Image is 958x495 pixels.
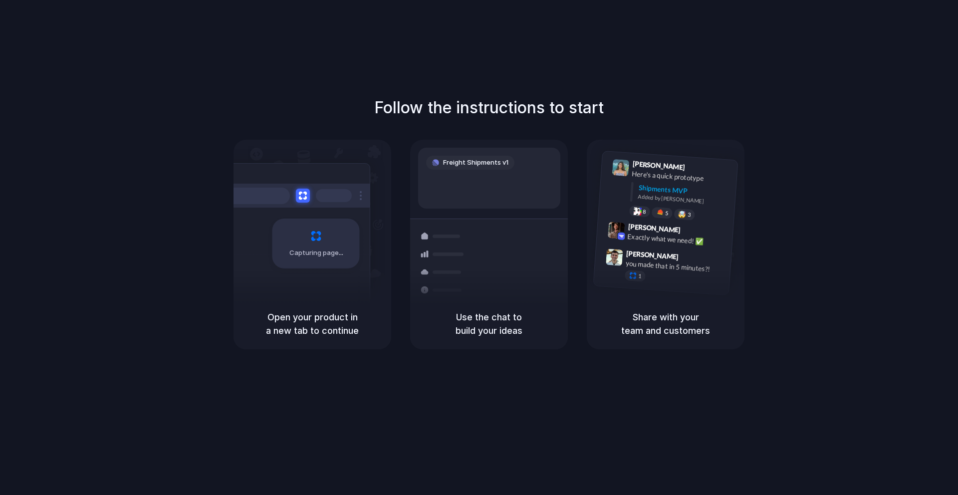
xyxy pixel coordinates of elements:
[665,211,669,216] span: 5
[688,163,709,175] span: 9:41 AM
[678,211,687,219] div: 🤯
[422,310,556,337] h5: Use the chat to build your ideas
[638,193,729,207] div: Added by [PERSON_NAME]
[443,158,508,168] span: Freight Shipments v1
[638,273,642,279] span: 1
[632,169,731,186] div: Here's a quick prototype
[682,253,702,265] span: 9:47 AM
[684,226,704,238] span: 9:42 AM
[628,221,681,236] span: [PERSON_NAME]
[599,310,732,337] h5: Share with your team and customers
[374,96,604,120] h1: Follow the instructions to start
[625,258,725,275] div: you made that in 5 minutes?!
[638,183,730,199] div: Shipments MVP
[289,248,345,258] span: Capturing page
[627,232,727,248] div: Exactly what we need! ✅
[245,310,379,337] h5: Open your product in a new tab to continue
[626,248,679,262] span: [PERSON_NAME]
[643,209,646,215] span: 8
[688,212,691,218] span: 3
[632,158,685,173] span: [PERSON_NAME]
